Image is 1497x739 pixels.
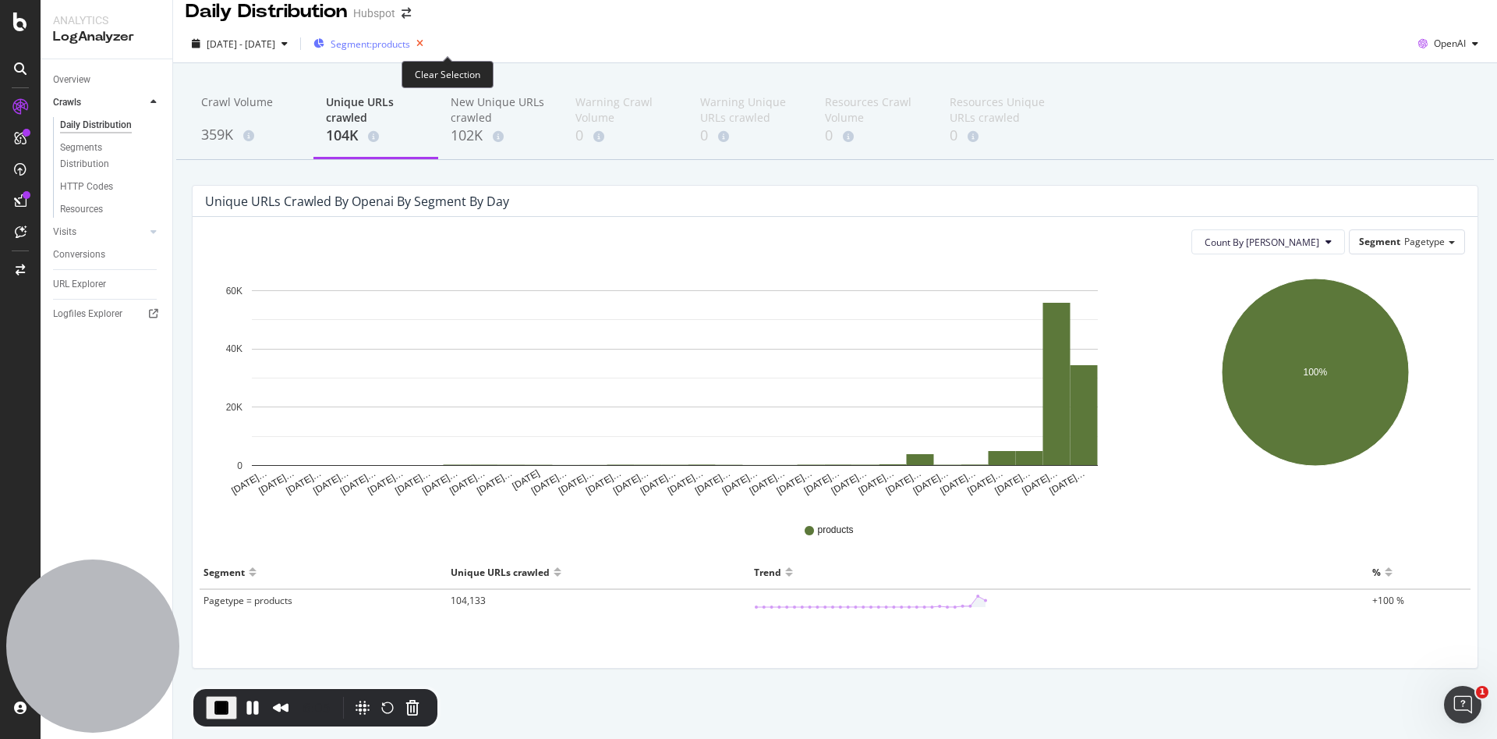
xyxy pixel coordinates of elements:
a: HTTP Codes [60,179,161,195]
button: Segment:products [307,31,430,56]
text: [DATE] [511,467,542,492]
div: Segment [203,560,245,584]
div: Conversions [53,247,105,263]
div: Trend [754,560,781,584]
a: URL Explorer [53,276,161,293]
text: 20K [226,402,242,413]
div: Daily Distribution [60,117,132,133]
div: LogAnalyzer [53,28,160,46]
div: 359K [201,125,301,145]
a: Resources [60,201,161,218]
div: 102K [451,126,550,146]
div: Warning Crawl Volume [575,94,675,126]
div: Resources Unique URLs crawled [950,94,1049,126]
span: Segment [1359,235,1400,248]
div: 0 [700,126,800,146]
a: Daily Distribution [60,117,161,133]
text: 40K [226,344,242,355]
div: arrow-right-arrow-left [402,8,411,19]
span: 104,133 [451,594,486,607]
div: 104K [326,126,426,146]
div: URL Explorer [53,276,106,293]
span: 1 [1476,686,1488,698]
span: Pagetype = products [203,594,292,607]
span: [DATE] - [DATE] [207,37,275,51]
text: 60K [226,286,242,297]
a: Crawls [53,94,146,111]
div: Crawl Volume [201,94,301,124]
a: Visits [53,224,146,240]
div: New Unique URLs crawled [451,94,550,126]
div: Resources Crawl Volume [825,94,925,126]
div: Resources [60,201,103,218]
button: Count By [PERSON_NAME] [1191,229,1345,254]
span: Segment: products [331,37,410,51]
svg: A chart. [1168,267,1461,501]
div: Crawls [53,94,81,111]
div: Analytics [53,12,160,28]
svg: A chart. [205,267,1145,501]
a: Overview [53,72,161,88]
iframe: Intercom live chat [1444,686,1481,723]
span: Count By Day [1205,236,1319,249]
text: 0 [237,460,242,471]
button: [DATE] - [DATE] [186,31,294,56]
div: Unique URLs crawled [451,560,550,584]
div: 0 [825,126,925,146]
div: Unique URLs crawled by openai by Segment by Day [205,194,509,209]
div: Clear Selection [402,61,494,88]
div: Visits [53,224,76,240]
a: Logfiles Explorer [53,306,161,322]
span: OpenAI [1434,37,1466,50]
div: HTTP Codes [60,179,113,195]
button: OpenAI [1412,31,1485,56]
div: Hubspot [353,5,395,21]
a: Segments Distribution [60,140,161,172]
div: Segments Distribution [60,140,147,172]
span: products [817,524,853,537]
span: +100 % [1372,594,1404,607]
span: Pagetype [1404,235,1445,248]
div: % [1372,560,1381,584]
div: Unique URLs crawled [326,94,426,126]
a: Conversions [53,247,161,263]
div: 0 [575,126,675,146]
div: Overview [53,72,90,88]
div: Logfiles Explorer [53,306,122,322]
text: 100% [1303,367,1327,378]
div: 0 [950,126,1049,146]
div: Warning Unique URLs crawled [700,94,800,126]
